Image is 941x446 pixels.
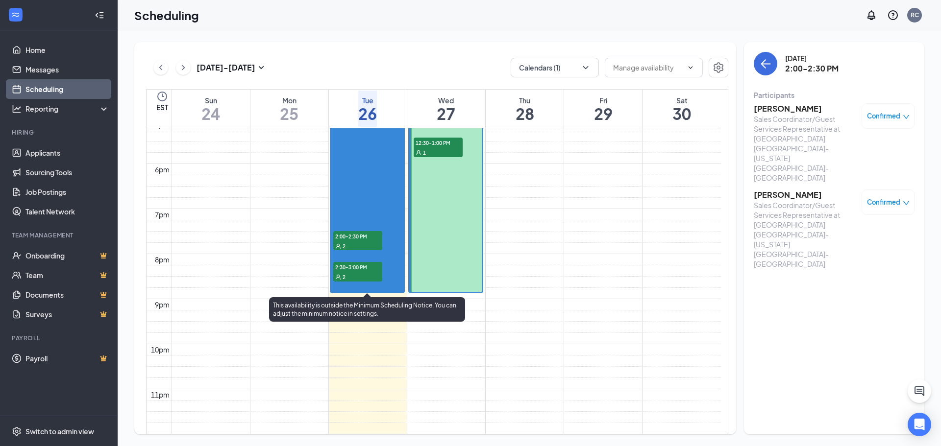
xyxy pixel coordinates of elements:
[867,111,900,121] span: Confirmed
[12,231,107,239] div: Team Management
[760,58,771,70] svg: ArrowLeft
[197,62,255,73] h3: [DATE] - [DATE]
[416,150,421,156] svg: User
[754,103,857,114] h3: [PERSON_NAME]
[95,10,104,20] svg: Collapse
[592,90,615,128] a: August 29, 2025
[25,202,109,221] a: Talent Network
[903,200,910,207] span: down
[423,149,426,156] span: 1
[335,243,341,249] svg: User
[25,426,94,436] div: Switch to admin view
[435,90,457,128] a: August 27, 2025
[911,11,919,19] div: RC
[255,62,267,73] svg: SmallChevronDown
[594,105,613,122] h1: 29
[672,105,691,122] h1: 30
[903,114,910,120] span: down
[887,9,899,21] svg: QuestionInfo
[280,95,298,105] div: Mon
[754,90,915,100] div: Participants
[333,231,382,241] span: 2:00-2:30 PM
[149,344,172,355] div: 10pm
[414,138,463,147] span: 12:30-1:00 PM
[153,299,172,310] div: 9pm
[581,63,591,72] svg: ChevronDown
[25,265,109,285] a: TeamCrown
[156,91,168,102] svg: Clock
[356,90,379,128] a: August 26, 2025
[343,274,346,281] span: 2
[149,389,172,400] div: 11pm
[335,274,341,280] svg: User
[713,62,724,73] svg: Settings
[269,297,465,322] div: This availability is outside the Minimum Scheduling Notice. You can adjust the minimum notice in ...
[511,58,599,77] button: Calendars (1)ChevronDown
[437,105,455,122] h1: 27
[25,182,109,202] a: Job Postings
[156,102,168,112] span: EST
[25,104,110,114] div: Reporting
[908,413,931,436] div: Open Intercom Messenger
[914,385,925,397] svg: ChatActive
[201,95,220,105] div: Sun
[516,105,534,122] h1: 28
[754,52,777,75] button: back-button
[156,62,166,73] svg: ChevronLeft
[176,60,191,75] button: ChevronRight
[514,90,536,128] a: August 28, 2025
[12,426,22,436] svg: Settings
[754,114,857,183] div: Sales Coordinator/Guest Services Representative at [GEOGRAPHIC_DATA] [GEOGRAPHIC_DATA]-[US_STATE]...
[333,262,382,272] span: 2:30-3:00 PM
[437,95,455,105] div: Wed
[153,164,172,175] div: 6pm
[613,62,683,73] input: Manage availability
[134,7,199,23] h1: Scheduling
[754,189,857,200] h3: [PERSON_NAME]
[670,90,693,128] a: August 30, 2025
[594,95,613,105] div: Fri
[25,305,109,324] a: SurveysCrown
[785,53,839,63] div: [DATE]
[25,60,109,79] a: Messages
[25,246,109,265] a: OnboardingCrown
[25,163,109,182] a: Sourcing Tools
[908,379,931,403] button: ChatActive
[12,334,107,342] div: Payroll
[358,105,377,122] h1: 26
[709,58,728,77] button: Settings
[201,105,220,122] h1: 24
[25,40,109,60] a: Home
[516,95,534,105] div: Thu
[866,9,877,21] svg: Notifications
[25,349,109,368] a: PayrollCrown
[867,197,900,207] span: Confirmed
[280,105,298,122] h1: 25
[343,243,346,250] span: 2
[25,143,109,163] a: Applicants
[754,200,857,269] div: Sales Coordinator/Guest Services Representative at [GEOGRAPHIC_DATA] [GEOGRAPHIC_DATA]-[US_STATE]...
[11,10,21,20] svg: WorkstreamLogo
[199,90,222,128] a: August 24, 2025
[672,95,691,105] div: Sat
[358,95,377,105] div: Tue
[12,104,22,114] svg: Analysis
[25,79,109,99] a: Scheduling
[25,285,109,305] a: DocumentsCrown
[153,209,172,220] div: 7pm
[153,60,168,75] button: ChevronLeft
[153,254,172,265] div: 8pm
[12,128,107,137] div: Hiring
[178,62,188,73] svg: ChevronRight
[278,90,300,128] a: August 25, 2025
[687,64,694,71] svg: ChevronDown
[785,63,839,74] h3: 2:00-2:30 PM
